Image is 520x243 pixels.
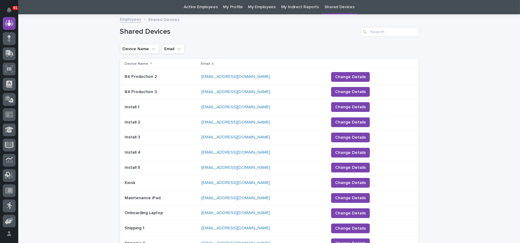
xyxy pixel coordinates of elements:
[201,165,270,170] a: [EMAIL_ADDRESS][DOMAIN_NAME]
[120,206,419,221] tr: Onboarding LaptopOnboarding Laptop [EMAIL_ADDRESS][DOMAIN_NAME] Change Details
[120,44,159,54] button: Device Name
[125,88,158,95] p: B4 Production 3
[331,87,370,97] button: Change Details
[335,119,366,125] span: Change Details
[162,44,185,54] button: Email
[125,209,164,216] p: Onboarding Laptop
[335,180,366,186] span: Change Details
[201,75,270,79] a: [EMAIL_ADDRESS][DOMAIN_NAME]
[125,224,146,231] p: Shipping 1
[201,181,270,185] a: [EMAIL_ADDRESS][DOMAIN_NAME]
[331,193,370,203] button: Change Details
[120,175,419,190] tr: KioskKiosk [EMAIL_ADDRESS][DOMAIN_NAME] Change Details
[125,164,142,170] p: Install 5
[331,148,370,158] button: Change Details
[335,134,366,141] span: Change Details
[335,165,366,171] span: Change Details
[13,6,17,10] p: 91
[335,195,366,201] span: Change Details
[120,190,419,206] tr: Maintenance iPadMaintenance iPad [EMAIL_ADDRESS][DOMAIN_NAME] Change Details
[120,84,419,99] tr: B4 Production 3B4 Production 3 [EMAIL_ADDRESS][DOMAIN_NAME] Change Details
[331,208,370,218] button: Change Details
[125,119,142,125] p: Install 2
[120,16,142,23] a: Employees
[3,4,16,16] button: Notifications
[120,69,419,85] tr: B4 Production 2B4 Production 2 [EMAIL_ADDRESS][DOMAIN_NAME] Change Details
[120,145,419,160] tr: Install 4Install 4 [EMAIL_ADDRESS][DOMAIN_NAME] Change Details
[201,211,270,215] a: [EMAIL_ADDRESS][DOMAIN_NAME]
[331,117,370,127] button: Change Details
[125,179,137,186] p: Kiosk
[331,178,370,188] button: Change Details
[335,210,366,216] span: Change Details
[120,130,419,145] tr: Install 3Install 3 [EMAIL_ADDRESS][DOMAIN_NAME] Change Details
[120,115,419,130] tr: Install 2Install 2 [EMAIL_ADDRESS][DOMAIN_NAME] Change Details
[335,225,366,231] span: Change Details
[331,163,370,172] button: Change Details
[331,72,370,82] button: Change Details
[335,104,366,110] span: Change Details
[125,134,142,140] p: Install 3
[125,194,162,201] p: Maintenance iPad
[331,224,370,233] button: Change Details
[201,226,270,230] a: [EMAIL_ADDRESS][DOMAIN_NAME]
[120,221,419,236] tr: Shipping 1Shipping 1 [EMAIL_ADDRESS][DOMAIN_NAME] Change Details
[148,16,180,23] p: Shared Devices
[201,61,210,67] p: Email
[120,27,358,36] h1: Shared Devices
[331,102,370,112] button: Change Details
[201,90,270,94] a: [EMAIL_ADDRESS][DOMAIN_NAME]
[201,120,270,124] a: [EMAIL_ADDRESS][DOMAIN_NAME]
[361,27,419,37] input: Search
[201,150,270,154] a: [EMAIL_ADDRESS][DOMAIN_NAME]
[120,160,419,175] tr: Install 5Install 5 [EMAIL_ADDRESS][DOMAIN_NAME] Change Details
[125,61,149,67] p: Device Name
[125,103,141,110] p: Install 1
[8,7,16,17] div: Notifications91
[201,135,270,139] a: [EMAIL_ADDRESS][DOMAIN_NAME]
[335,74,366,80] span: Change Details
[120,99,419,115] tr: Install 1Install 1 [EMAIL_ADDRESS][DOMAIN_NAME] Change Details
[335,89,366,95] span: Change Details
[201,196,270,200] a: [EMAIL_ADDRESS][DOMAIN_NAME]
[125,73,158,79] p: B4 Production 2
[201,105,270,109] a: [EMAIL_ADDRESS][DOMAIN_NAME]
[125,149,142,155] p: Install 4
[335,150,366,156] span: Change Details
[331,133,370,142] button: Change Details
